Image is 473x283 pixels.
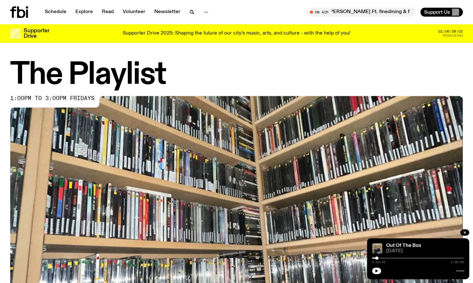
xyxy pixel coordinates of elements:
a: Schedule [41,8,70,17]
a: Newsletter [150,8,184,17]
span: Support Us [424,9,450,15]
a: Out Of The Box [386,243,421,248]
h3: Supporter Drive [24,28,49,39]
a: Volunteer [119,8,149,17]
p: Supporter Drive 2025: Shaping the future of our city’s music, arts, and culture - with the help o... [123,31,350,36]
button: Support Us [420,8,463,17]
h1: The Playlist [10,61,463,90]
span: 1:00pm to 3:00pm fridays [10,96,95,101]
a: Explore [72,8,97,17]
a: Read [98,8,118,17]
span: 1:00:00 [451,261,464,264]
img: Matt and Kate stand in the music library and make a heart shape with one hand each. [372,243,382,254]
span: Remaining [443,34,463,37]
span: 01:06:58:02 [438,30,463,33]
span: 0:03:01 [372,261,385,264]
button: On AirSunset With [PERSON_NAME] Ft. finedining & Niki [307,8,415,17]
span: [DATE] [386,249,464,254]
